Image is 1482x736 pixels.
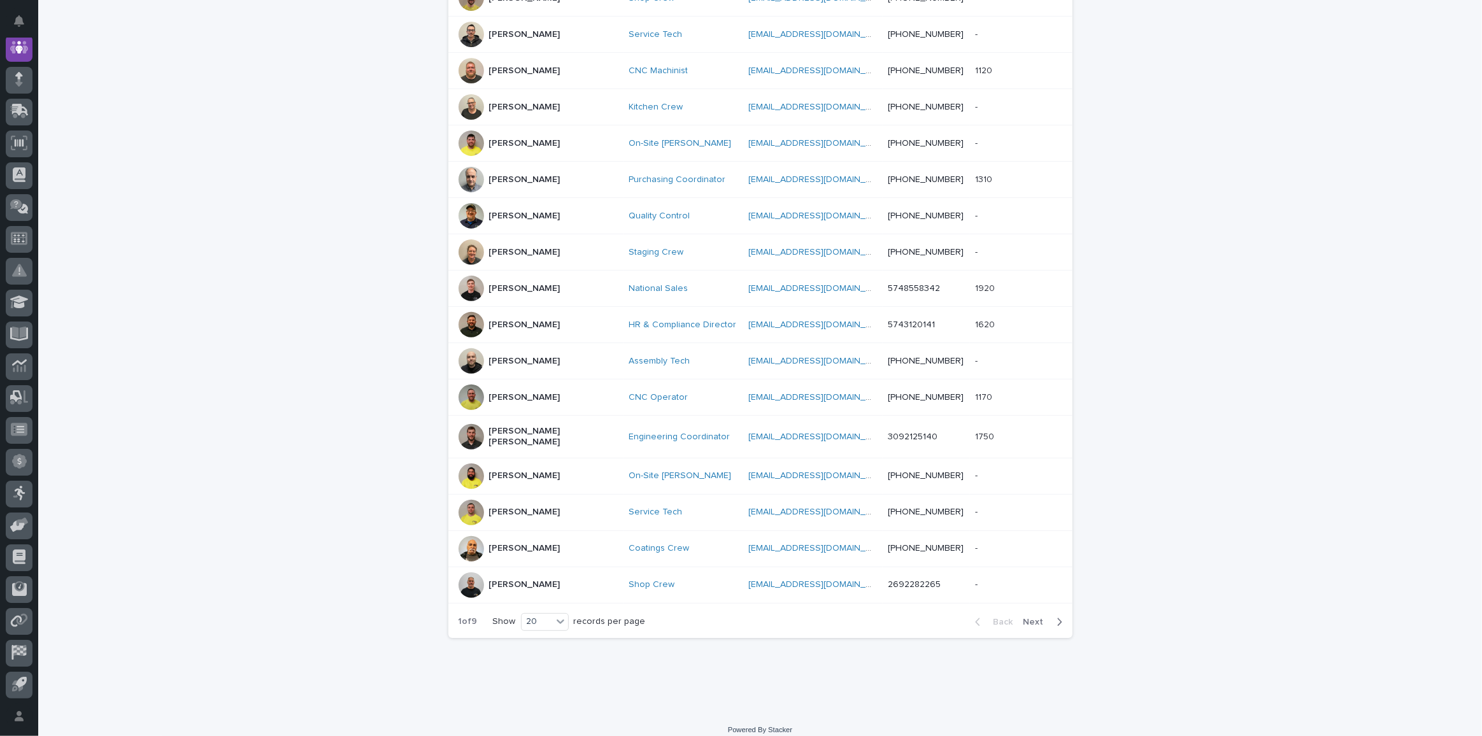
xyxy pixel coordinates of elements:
p: [PERSON_NAME] [489,507,560,518]
tr: [PERSON_NAME]HR & Compliance Director [EMAIL_ADDRESS][DOMAIN_NAME] 574312014116201620 [448,307,1072,343]
a: [PHONE_NUMBER] [888,175,964,184]
button: Notifications [6,8,32,34]
a: On-Site [PERSON_NAME] [629,471,731,481]
tr: [PERSON_NAME]On-Site [PERSON_NAME] [EMAIL_ADDRESS][DOMAIN_NAME] [PHONE_NUMBER]-- [448,125,1072,162]
a: Shop Crew [629,579,674,590]
p: [PERSON_NAME] [489,579,560,590]
tr: [PERSON_NAME]Service Tech [EMAIL_ADDRESS][DOMAIN_NAME] [PHONE_NUMBER]-- [448,494,1072,530]
a: [EMAIL_ADDRESS][DOMAIN_NAME] [748,393,892,402]
a: CNC Machinist [629,66,688,76]
tr: [PERSON_NAME]Service Tech [EMAIL_ADDRESS][DOMAIN_NAME] [PHONE_NUMBER]-- [448,17,1072,53]
p: 1750 [975,429,997,442]
p: [PERSON_NAME] [489,283,560,294]
a: [EMAIL_ADDRESS][DOMAIN_NAME] [748,66,892,75]
a: [EMAIL_ADDRESS][DOMAIN_NAME] [748,139,892,148]
p: [PERSON_NAME] [489,174,560,185]
p: 1120 [975,63,995,76]
p: - [975,99,980,113]
tr: [PERSON_NAME]Purchasing Coordinator [EMAIL_ADDRESS][DOMAIN_NAME] [PHONE_NUMBER]13101310 [448,162,1072,198]
p: 1310 [975,172,995,185]
a: Kitchen Crew [629,102,683,113]
p: 1920 [975,281,997,294]
tr: [PERSON_NAME]Assembly Tech [EMAIL_ADDRESS][DOMAIN_NAME] [PHONE_NUMBER]-- [448,343,1072,379]
div: 20 [522,615,552,628]
a: [PHONE_NUMBER] [888,544,964,553]
p: Show [493,616,516,627]
a: National Sales [629,283,688,294]
a: [EMAIL_ADDRESS][DOMAIN_NAME] [748,248,892,257]
tr: [PERSON_NAME]Staging Crew [EMAIL_ADDRESS][DOMAIN_NAME] [PHONE_NUMBER]-- [448,234,1072,271]
tr: [PERSON_NAME]Quality Control [EMAIL_ADDRESS][DOMAIN_NAME] [PHONE_NUMBER]-- [448,198,1072,234]
a: [EMAIL_ADDRESS][DOMAIN_NAME] [748,507,892,516]
p: [PERSON_NAME] [489,138,560,149]
p: - [975,353,980,367]
p: [PERSON_NAME] [489,392,560,403]
p: - [975,244,980,258]
a: 5743120141 [888,320,935,329]
a: HR & Compliance Director [629,320,736,330]
p: - [975,504,980,518]
a: [EMAIL_ADDRESS][DOMAIN_NAME] [748,580,892,589]
a: [EMAIL_ADDRESS][DOMAIN_NAME] [748,357,892,365]
div: Notifications [16,15,32,36]
a: [PHONE_NUMBER] [888,471,964,480]
p: 1620 [975,317,997,330]
button: Next [1018,616,1072,628]
p: [PERSON_NAME] [PERSON_NAME] [489,426,616,448]
a: [EMAIL_ADDRESS][DOMAIN_NAME] [748,30,892,39]
a: [PHONE_NUMBER] [888,103,964,111]
a: On-Site [PERSON_NAME] [629,138,731,149]
a: Service Tech [629,29,682,40]
p: [PERSON_NAME] [489,320,560,330]
p: 1 of 9 [448,606,488,637]
a: [EMAIL_ADDRESS][DOMAIN_NAME] [748,544,892,553]
a: [PHONE_NUMBER] [888,66,964,75]
a: [EMAIL_ADDRESS][DOMAIN_NAME] [748,103,892,111]
tr: [PERSON_NAME]On-Site [PERSON_NAME] [EMAIL_ADDRESS][DOMAIN_NAME] [PHONE_NUMBER]-- [448,458,1072,494]
a: 3092125140 [888,432,937,441]
a: 5748558342 [888,284,940,293]
a: [PHONE_NUMBER] [888,393,964,402]
a: [PHONE_NUMBER] [888,357,964,365]
p: [PERSON_NAME] [489,543,560,554]
a: CNC Operator [629,392,688,403]
p: - [975,541,980,554]
p: - [975,27,980,40]
a: Quality Control [629,211,690,222]
a: Coatings Crew [629,543,689,554]
a: Powered By Stacker [728,726,792,733]
a: Purchasing Coordinator [629,174,725,185]
p: records per page [574,616,646,627]
tr: [PERSON_NAME]CNC Operator [EMAIL_ADDRESS][DOMAIN_NAME] [PHONE_NUMBER]11701170 [448,379,1072,416]
a: Assembly Tech [629,356,690,367]
p: - [975,208,980,222]
a: [EMAIL_ADDRESS][DOMAIN_NAME] [748,432,892,441]
p: [PERSON_NAME] [489,356,560,367]
tr: [PERSON_NAME] [PERSON_NAME]Engineering Coordinator [EMAIL_ADDRESS][DOMAIN_NAME] 309212514017501750 [448,416,1072,458]
a: [EMAIL_ADDRESS][DOMAIN_NAME] [748,320,892,329]
a: [PHONE_NUMBER] [888,507,964,516]
p: [PERSON_NAME] [489,102,560,113]
tr: [PERSON_NAME]Shop Crew [EMAIL_ADDRESS][DOMAIN_NAME] 2692282265-- [448,567,1072,603]
a: [EMAIL_ADDRESS][DOMAIN_NAME] [748,471,892,480]
a: Service Tech [629,507,682,518]
button: Back [965,616,1018,628]
p: [PERSON_NAME] [489,66,560,76]
a: [EMAIL_ADDRESS][DOMAIN_NAME] [748,284,892,293]
a: 2692282265 [888,580,941,589]
p: - [975,577,980,590]
a: [EMAIL_ADDRESS][DOMAIN_NAME] [748,211,892,220]
tr: [PERSON_NAME]CNC Machinist [EMAIL_ADDRESS][DOMAIN_NAME] [PHONE_NUMBER]11201120 [448,53,1072,89]
p: [PERSON_NAME] [489,211,560,222]
a: [PHONE_NUMBER] [888,211,964,220]
p: 1170 [975,390,995,403]
span: Next [1023,618,1051,626]
a: Staging Crew [629,247,683,258]
tr: [PERSON_NAME]National Sales [EMAIL_ADDRESS][DOMAIN_NAME] 574855834219201920 [448,271,1072,307]
p: - [975,136,980,149]
p: [PERSON_NAME] [489,29,560,40]
a: [PHONE_NUMBER] [888,248,964,257]
tr: [PERSON_NAME]Coatings Crew [EMAIL_ADDRESS][DOMAIN_NAME] [PHONE_NUMBER]-- [448,530,1072,567]
span: Back [986,618,1013,626]
p: [PERSON_NAME] [489,471,560,481]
